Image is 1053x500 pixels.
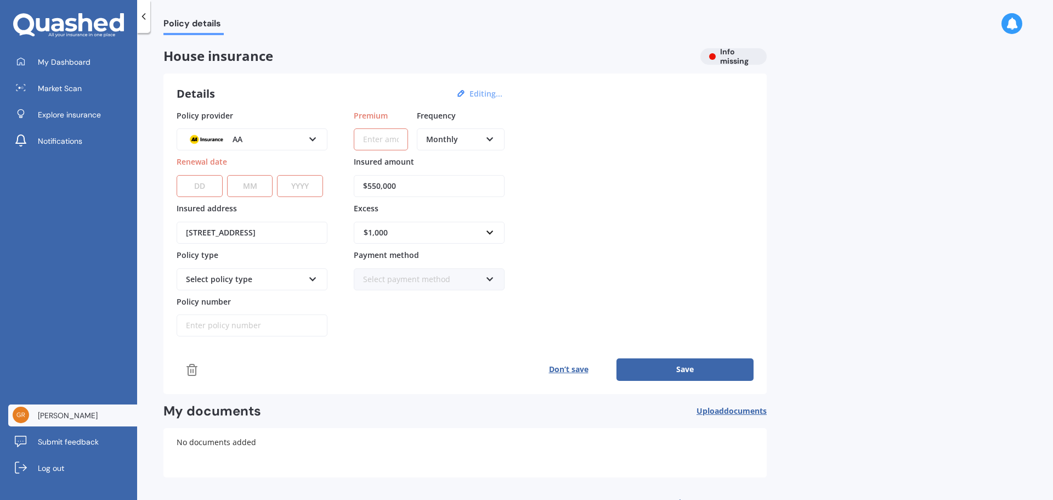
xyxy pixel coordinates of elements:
[354,250,419,260] span: Payment method
[177,203,237,214] span: Insured address
[177,314,327,336] input: Enter policy number
[520,358,616,380] button: Don’t save
[8,405,137,426] a: [PERSON_NAME]
[8,457,137,479] a: Log out
[616,358,754,380] button: Save
[426,133,481,145] div: Monthly
[354,156,414,167] span: Insured amount
[697,407,767,415] span: Upload
[354,175,505,197] input: Enter amount
[13,407,29,423] img: 3f554c78f7a838021883ed736cf23713
[363,273,481,285] div: Select payment method
[38,109,101,120] span: Explore insurance
[186,132,227,147] img: AA.webp
[8,51,137,73] a: My Dashboard
[724,406,767,416] span: documents
[177,156,227,167] span: Renewal date
[177,250,218,260] span: Policy type
[38,57,90,68] span: My Dashboard
[364,227,482,239] div: $1,000
[8,431,137,453] a: Submit feedback
[163,403,261,420] h2: My documents
[354,128,408,150] input: Enter amount
[417,110,456,120] span: Frequency
[8,130,137,152] a: Notifications
[38,83,82,94] span: Market Scan
[163,48,692,64] span: House insurance
[8,77,137,99] a: Market Scan
[186,133,304,145] div: AA
[697,403,767,420] button: Uploaddocuments
[186,273,304,285] div: Select policy type
[163,428,767,477] div: No documents added
[38,410,98,421] span: [PERSON_NAME]
[177,222,327,244] input: Enter address
[177,87,215,101] h3: Details
[177,296,231,306] span: Policy number
[177,110,233,120] span: Policy provider
[38,463,64,474] span: Log out
[38,436,99,447] span: Submit feedback
[354,203,378,214] span: Excess
[38,136,82,147] span: Notifications
[8,104,137,126] a: Explore insurance
[163,18,224,33] span: Policy details
[466,89,506,99] button: Editing...
[354,110,388,120] span: Premium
